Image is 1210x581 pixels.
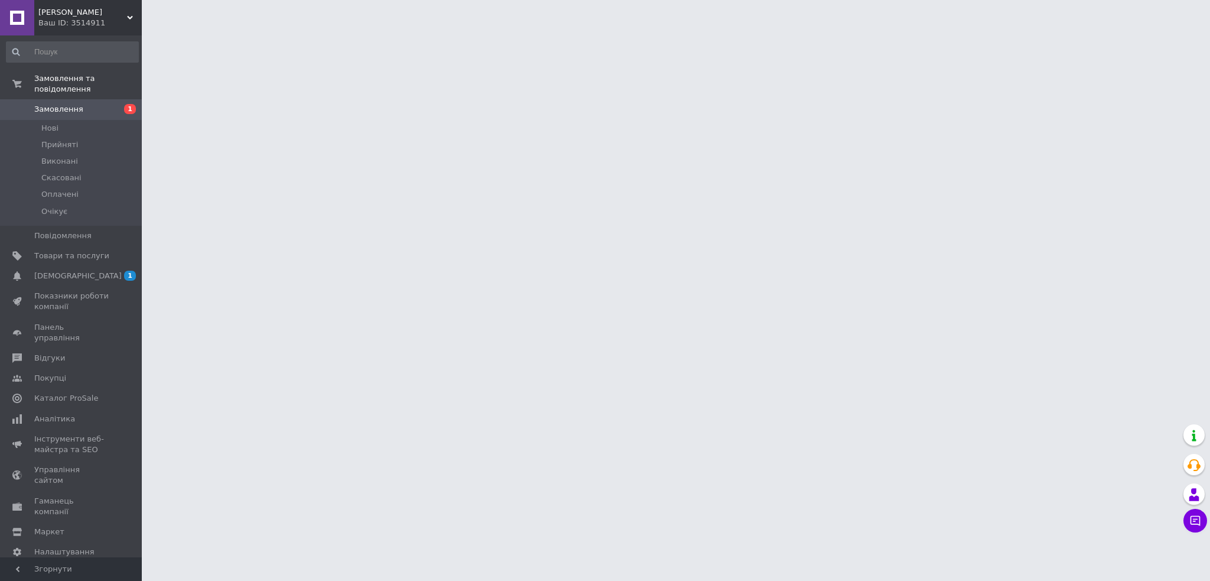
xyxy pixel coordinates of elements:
[34,322,109,343] span: Панель управління
[34,251,109,261] span: Товари та послуги
[124,271,136,281] span: 1
[34,465,109,486] span: Управління сайтом
[34,104,83,115] span: Замовлення
[124,104,136,114] span: 1
[41,173,82,183] span: Скасовані
[41,139,78,150] span: Прийняті
[34,291,109,312] span: Показники роботи компанії
[34,496,109,517] span: Гаманець компанії
[41,189,79,200] span: Оплачені
[34,73,142,95] span: Замовлення та повідомлення
[1183,509,1207,533] button: Чат з покупцем
[34,231,92,241] span: Повідомлення
[34,353,65,363] span: Відгуки
[34,527,64,537] span: Маркет
[41,123,58,134] span: Нові
[34,547,95,557] span: Налаштування
[34,393,98,404] span: Каталог ProSale
[41,206,67,217] span: Очікує
[34,434,109,455] span: Інструменти веб-майстра та SEO
[6,41,139,63] input: Пошук
[38,18,142,28] div: Ваш ID: 3514911
[34,271,122,281] span: [DEMOGRAPHIC_DATA]
[34,414,75,424] span: Аналітика
[34,373,66,384] span: Покупці
[41,156,78,167] span: Виконані
[38,7,127,18] span: Molin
